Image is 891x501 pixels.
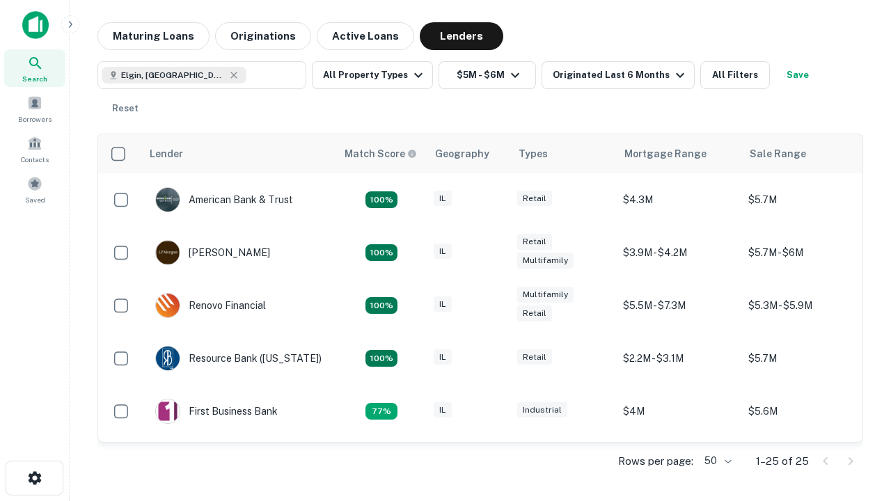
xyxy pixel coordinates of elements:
div: Retail [517,191,552,207]
span: Search [22,73,47,84]
td: $5.5M - $7.3M [616,279,741,332]
th: Geography [427,134,510,173]
th: Sale Range [741,134,867,173]
button: Save your search to get updates of matches that match your search criteria. [775,61,820,89]
td: $5.7M [741,173,867,226]
div: Matching Properties: 4, hasApolloMatch: undefined [365,297,397,314]
div: Industrial [517,402,567,418]
span: Saved [25,194,45,205]
img: capitalize-icon.png [22,11,49,39]
div: Retail [517,349,552,365]
td: $3.9M - $4.2M [616,226,741,279]
button: Lenders [420,22,503,50]
td: $2.2M - $3.1M [616,332,741,385]
div: Retail [517,234,552,250]
div: IL [434,244,452,260]
span: Borrowers [18,113,52,125]
div: Matching Properties: 4, hasApolloMatch: undefined [365,350,397,367]
div: Types [519,145,548,162]
div: IL [434,402,452,418]
div: IL [434,191,452,207]
span: Elgin, [GEOGRAPHIC_DATA], [GEOGRAPHIC_DATA] [121,69,226,81]
button: Reset [103,95,148,122]
div: Retail [517,305,552,321]
td: $4M [616,385,741,438]
div: Originated Last 6 Months [553,67,688,83]
a: Saved [4,170,65,208]
button: Maturing Loans [97,22,210,50]
div: IL [434,349,452,365]
div: Multifamily [517,287,574,303]
img: picture [156,399,180,423]
div: Resource Bank ([US_STATE]) [155,346,322,371]
p: 1–25 of 25 [756,453,809,470]
img: picture [156,188,180,212]
h6: Match Score [345,146,414,161]
div: American Bank & Trust [155,187,293,212]
div: Matching Properties: 4, hasApolloMatch: undefined [365,244,397,261]
td: $3.1M [616,438,741,491]
img: picture [156,294,180,317]
div: Geography [435,145,489,162]
div: Multifamily [517,253,574,269]
div: First Business Bank [155,399,278,424]
th: Capitalize uses an advanced AI algorithm to match your search with the best lender. The match sco... [336,134,427,173]
th: Lender [141,134,336,173]
button: $5M - $6M [439,61,536,89]
div: Matching Properties: 3, hasApolloMatch: undefined [365,403,397,420]
iframe: Chat Widget [821,345,891,412]
th: Mortgage Range [616,134,741,173]
img: picture [156,347,180,370]
a: Contacts [4,130,65,168]
td: $5.7M - $6M [741,226,867,279]
td: $4.3M [616,173,741,226]
div: Capitalize uses an advanced AI algorithm to match your search with the best lender. The match sco... [345,146,417,161]
button: All Filters [700,61,770,89]
div: Renovo Financial [155,293,266,318]
div: Mortgage Range [624,145,707,162]
th: Types [510,134,616,173]
td: $5.6M [741,385,867,438]
button: Originations [215,22,311,50]
button: All Property Types [312,61,433,89]
div: Sale Range [750,145,806,162]
button: Originated Last 6 Months [542,61,695,89]
td: $5.3M - $5.9M [741,279,867,332]
td: $5.7M [741,332,867,385]
p: Rows per page: [618,453,693,470]
img: picture [156,241,180,264]
div: Matching Properties: 7, hasApolloMatch: undefined [365,191,397,208]
button: Active Loans [317,22,414,50]
span: Contacts [21,154,49,165]
div: IL [434,296,452,312]
td: $5.1M [741,438,867,491]
div: [PERSON_NAME] [155,240,270,265]
a: Search [4,49,65,87]
div: Lender [150,145,183,162]
a: Borrowers [4,90,65,127]
div: 50 [699,451,734,471]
